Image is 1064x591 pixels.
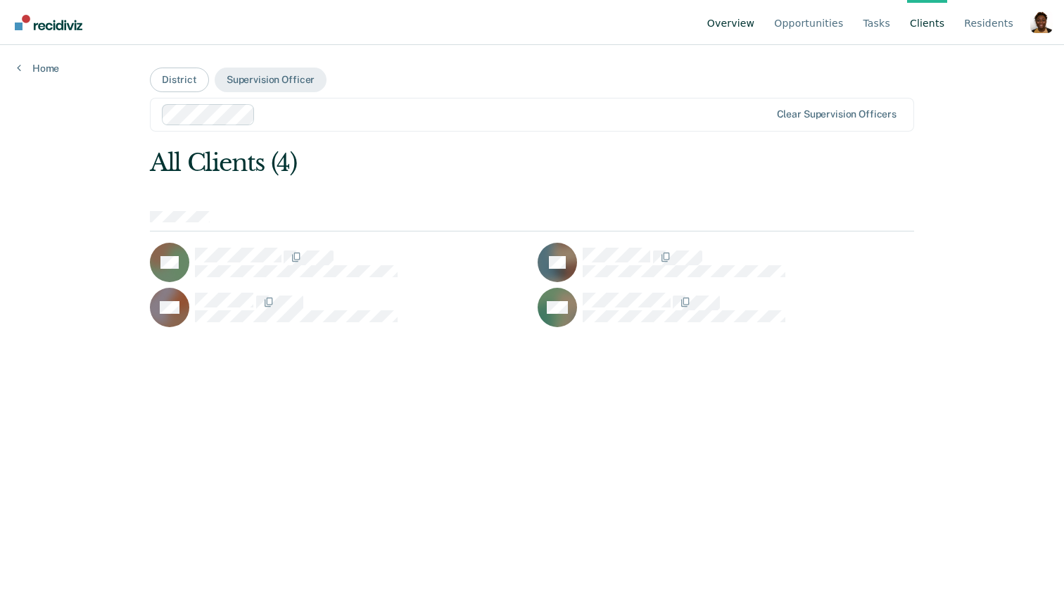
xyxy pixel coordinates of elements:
[215,68,327,92] button: Supervision Officer
[15,15,82,30] img: Recidiviz
[150,68,209,92] button: District
[150,148,761,177] div: All Clients (4)
[1030,11,1053,33] button: Profile dropdown button
[17,62,59,75] a: Home
[777,108,897,120] div: Clear supervision officers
